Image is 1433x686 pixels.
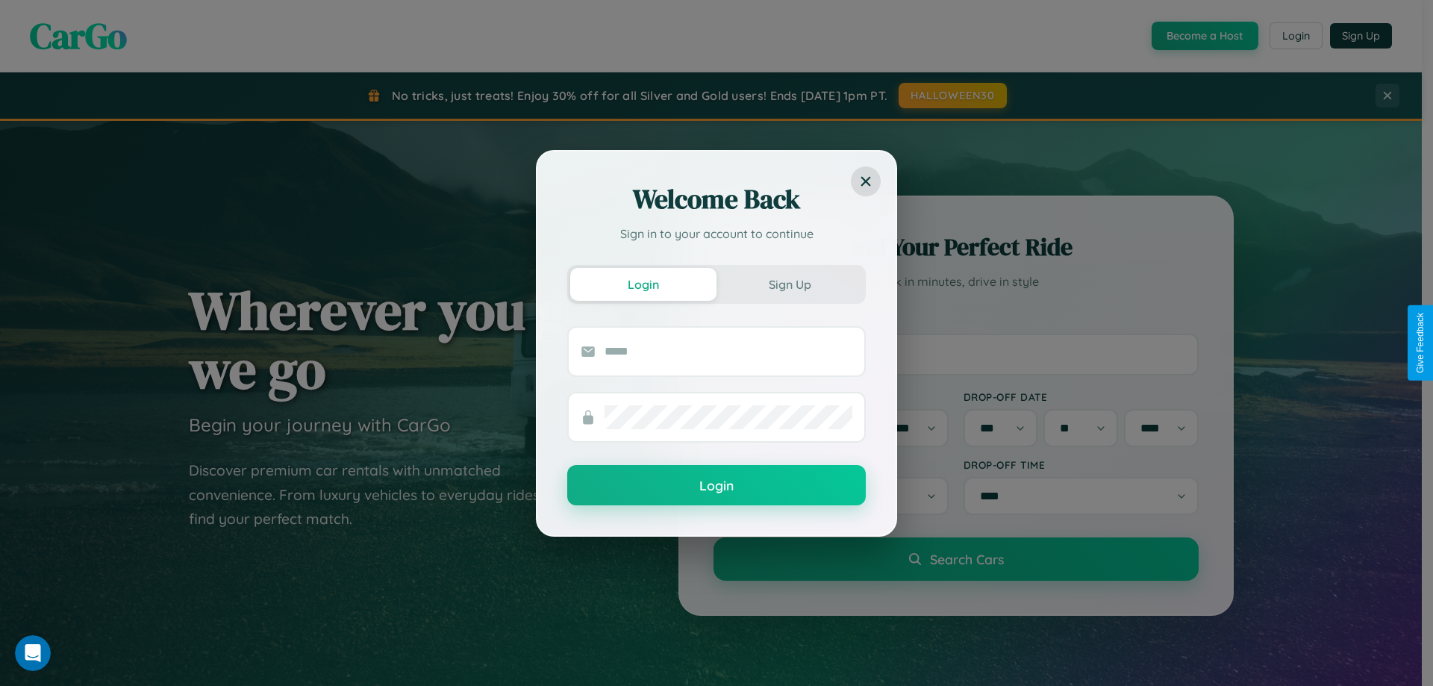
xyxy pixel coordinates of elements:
[570,268,716,301] button: Login
[567,225,866,243] p: Sign in to your account to continue
[567,181,866,217] h2: Welcome Back
[1415,313,1426,373] div: Give Feedback
[567,465,866,505] button: Login
[15,635,51,671] iframe: Intercom live chat
[716,268,863,301] button: Sign Up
